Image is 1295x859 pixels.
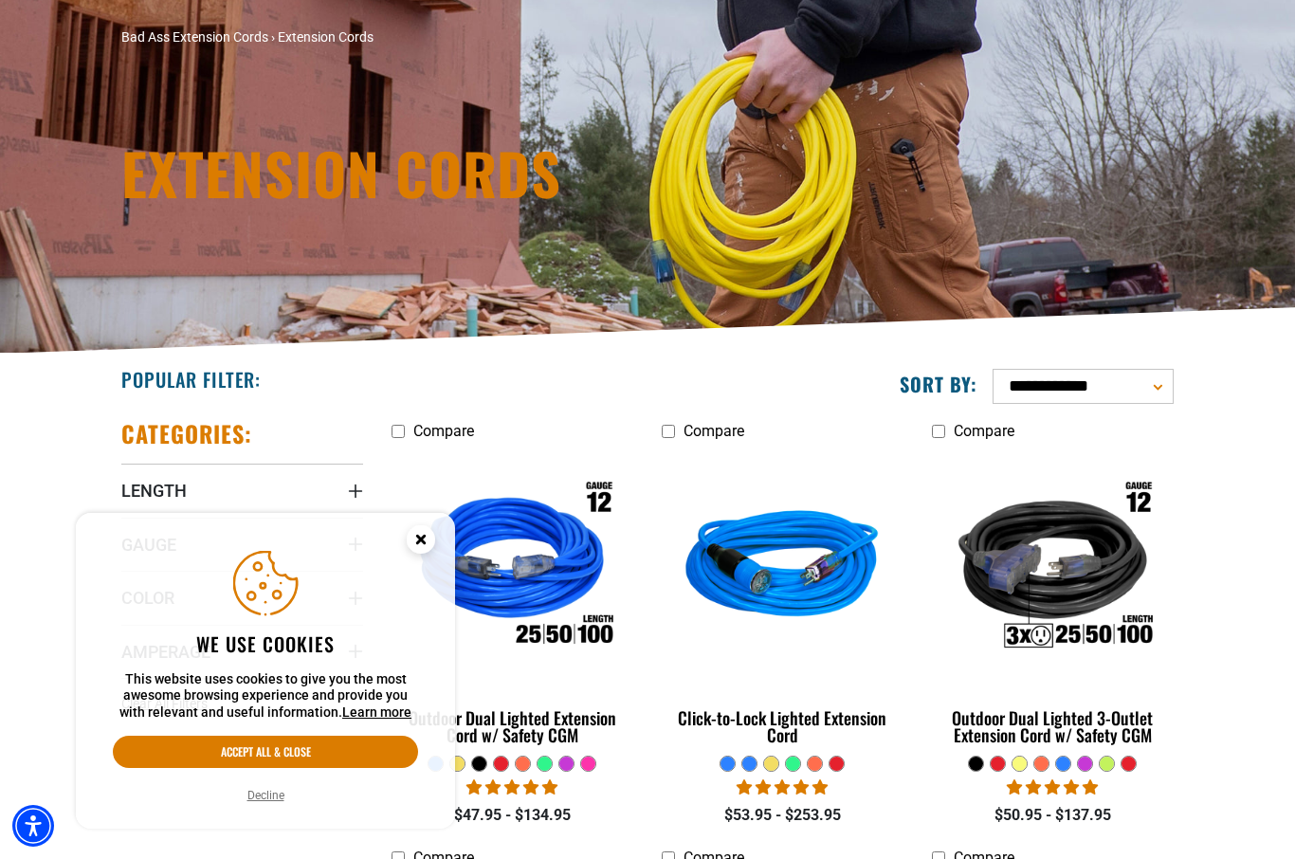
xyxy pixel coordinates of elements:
[662,709,903,743] div: Click-to-Lock Lighted Extension Cord
[662,804,903,827] div: $53.95 - $253.95
[663,459,902,677] img: blue
[393,459,632,677] img: Outdoor Dual Lighted Extension Cord w/ Safety CGM
[662,449,903,755] a: blue Click-to-Lock Lighted Extension Cord
[271,29,275,45] span: ›
[392,709,633,743] div: Outdoor Dual Lighted Extension Cord w/ Safety CGM
[392,804,633,827] div: $47.95 - $134.95
[933,459,1172,677] img: Outdoor Dual Lighted 3-Outlet Extension Cord w/ Safety CGM
[932,804,1174,827] div: $50.95 - $137.95
[466,778,557,796] span: 4.81 stars
[278,29,374,45] span: Extension Cords
[113,631,418,656] h2: We use cookies
[121,480,187,502] span: Length
[113,736,418,768] button: Accept all & close
[121,27,813,47] nav: breadcrumbs
[1007,778,1098,796] span: 4.80 stars
[113,671,418,722] p: This website uses cookies to give you the most awesome browsing experience and provide you with r...
[392,449,633,755] a: Outdoor Dual Lighted Extension Cord w/ Safety CGM Outdoor Dual Lighted Extension Cord w/ Safety CGM
[121,367,261,392] h2: Popular Filter:
[121,144,813,201] h1: Extension Cords
[121,29,268,45] a: Bad Ass Extension Cords
[121,464,363,517] summary: Length
[242,786,290,805] button: Decline
[413,422,474,440] span: Compare
[684,422,744,440] span: Compare
[932,449,1174,755] a: Outdoor Dual Lighted 3-Outlet Extension Cord w/ Safety CGM Outdoor Dual Lighted 3-Outlet Extensio...
[76,513,455,830] aside: Cookie Consent
[932,709,1174,743] div: Outdoor Dual Lighted 3-Outlet Extension Cord w/ Safety CGM
[954,422,1014,440] span: Compare
[342,704,411,720] a: This website uses cookies to give you the most awesome browsing experience and provide you with r...
[12,805,54,847] div: Accessibility Menu
[900,372,977,396] label: Sort by:
[121,419,252,448] h2: Categories:
[737,778,828,796] span: 4.87 stars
